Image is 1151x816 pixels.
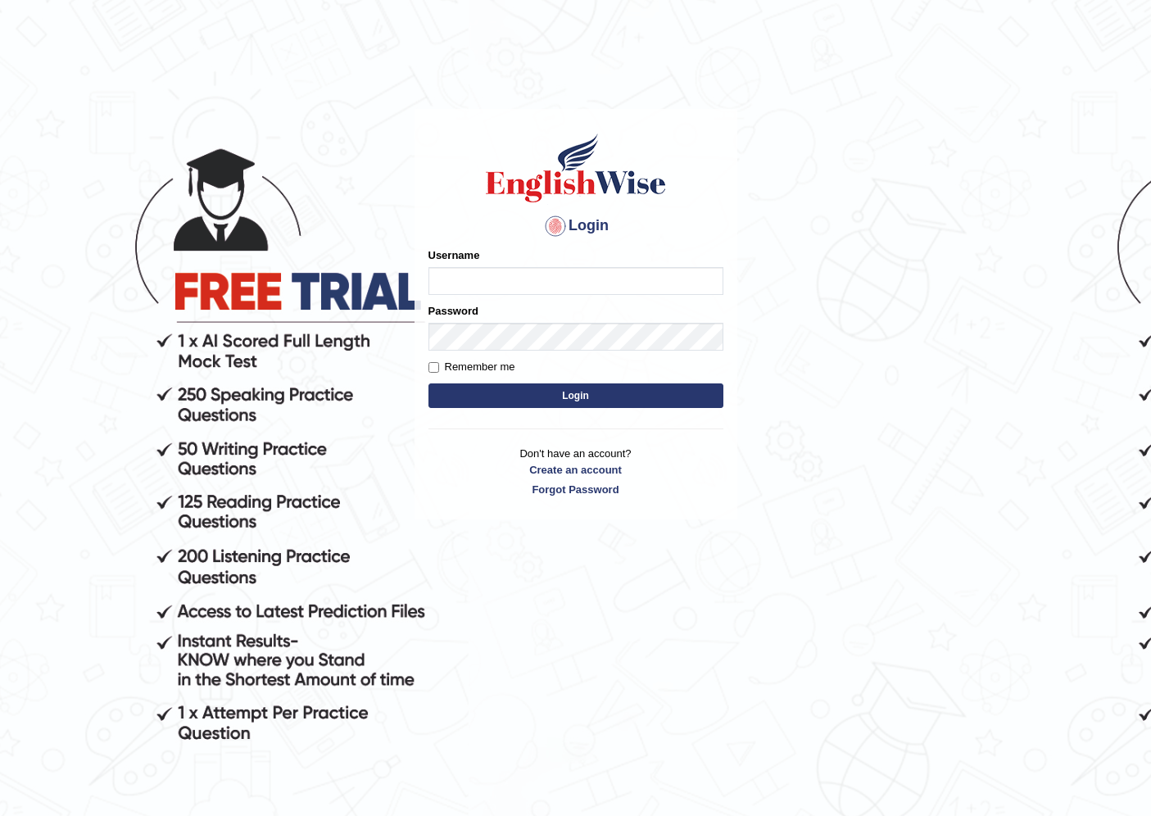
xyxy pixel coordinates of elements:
[428,359,515,375] label: Remember me
[428,362,439,373] input: Remember me
[483,131,669,205] img: Logo of English Wise sign in for intelligent practice with AI
[428,213,723,239] h4: Login
[428,303,478,319] label: Password
[428,247,480,263] label: Username
[428,462,723,478] a: Create an account
[428,383,723,408] button: Login
[428,482,723,497] a: Forgot Password
[428,446,723,496] p: Don't have an account?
